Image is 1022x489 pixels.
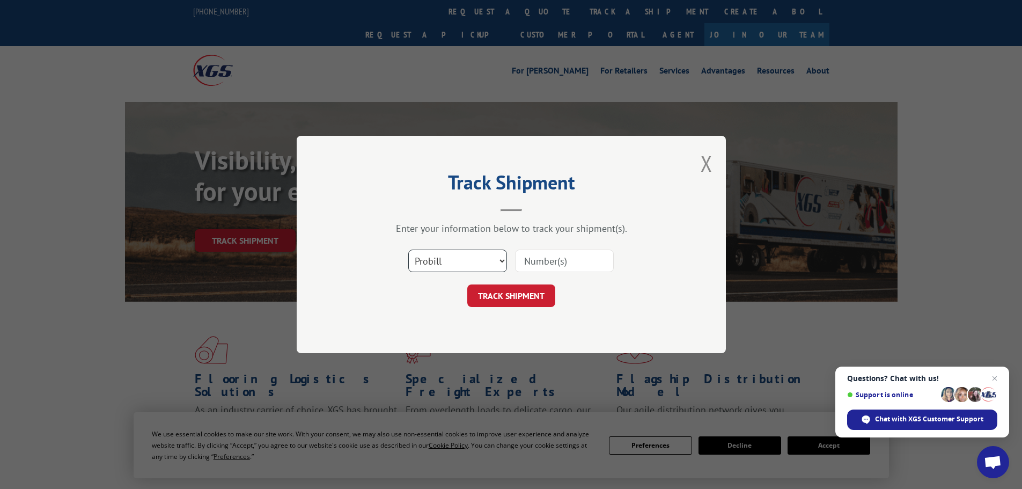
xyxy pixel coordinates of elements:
[847,410,997,430] div: Chat with XGS Customer Support
[847,374,997,383] span: Questions? Chat with us!
[977,446,1009,478] div: Open chat
[515,250,614,272] input: Number(s)
[988,372,1001,385] span: Close chat
[467,284,555,307] button: TRACK SHIPMENT
[350,175,672,195] h2: Track Shipment
[875,414,983,424] span: Chat with XGS Customer Support
[350,222,672,235] div: Enter your information below to track your shipment(s).
[701,149,712,178] button: Close modal
[847,391,937,399] span: Support is online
